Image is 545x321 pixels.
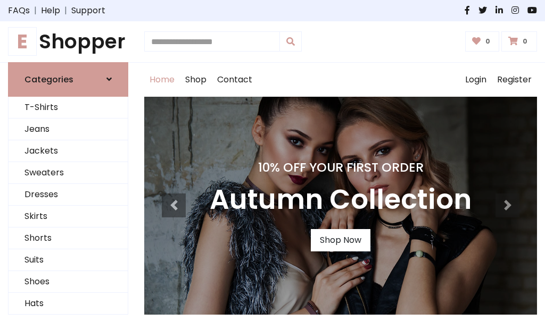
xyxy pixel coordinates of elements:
[24,74,73,85] h6: Categories
[8,4,30,17] a: FAQs
[9,206,128,227] a: Skirts
[9,184,128,206] a: Dresses
[8,62,128,97] a: Categories
[465,31,500,52] a: 0
[483,37,493,46] span: 0
[9,227,128,249] a: Shorts
[41,4,60,17] a: Help
[9,162,128,184] a: Sweaters
[460,63,492,97] a: Login
[212,63,258,97] a: Contact
[9,119,128,140] a: Jeans
[8,27,37,56] span: E
[8,30,128,54] h1: Shopper
[71,4,105,17] a: Support
[9,249,128,271] a: Suits
[9,293,128,315] a: Hats
[9,97,128,119] a: T-Shirts
[501,31,537,52] a: 0
[9,271,128,293] a: Shoes
[210,160,472,175] h4: 10% Off Your First Order
[60,4,71,17] span: |
[9,140,128,162] a: Jackets
[144,63,180,97] a: Home
[8,30,128,54] a: EShopper
[180,63,212,97] a: Shop
[492,63,537,97] a: Register
[30,4,41,17] span: |
[210,183,472,216] h3: Autumn Collection
[520,37,530,46] span: 0
[311,229,370,251] a: Shop Now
